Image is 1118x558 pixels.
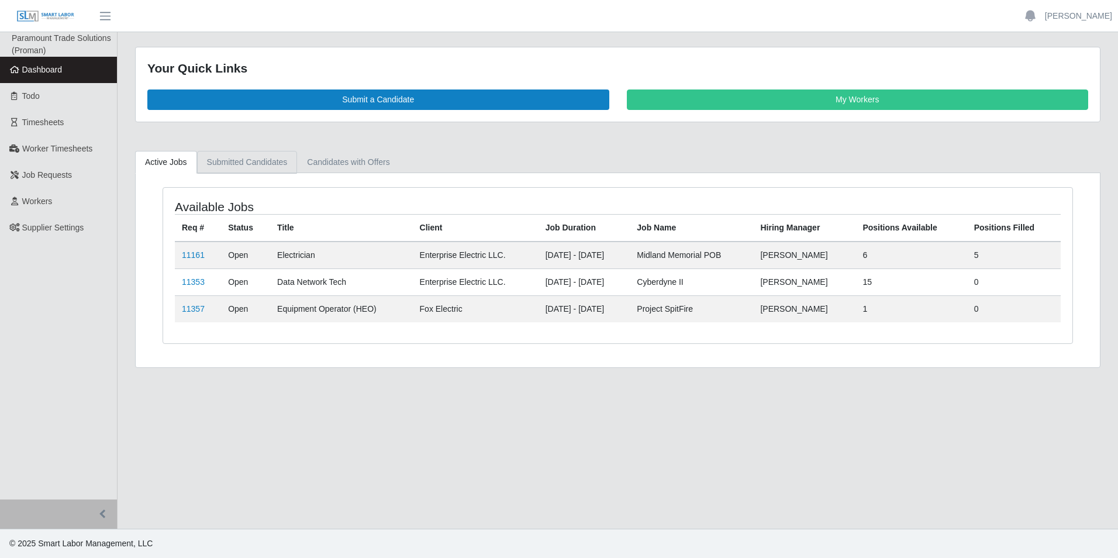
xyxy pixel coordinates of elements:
[630,268,753,295] td: Cyberdyne II
[855,214,967,242] th: Positions Available
[182,304,205,314] a: 11357
[270,214,412,242] th: Title
[12,33,111,55] span: Paramount Trade Solutions (Proman)
[539,295,630,322] td: [DATE] - [DATE]
[627,89,1089,110] a: My Workers
[413,295,539,322] td: Fox Electric
[967,242,1061,269] td: 5
[539,214,630,242] th: Job Duration
[855,268,967,295] td: 15
[539,268,630,295] td: [DATE] - [DATE]
[147,59,1088,78] div: Your Quick Links
[753,214,855,242] th: Hiring Manager
[221,295,270,322] td: Open
[22,65,63,74] span: Dashboard
[413,268,539,295] td: Enterprise Electric LLC.
[270,295,412,322] td: Equipment Operator (HEO)
[270,268,412,295] td: Data Network Tech
[967,214,1061,242] th: Positions Filled
[221,214,270,242] th: Status
[175,214,221,242] th: Req #
[855,242,967,269] td: 6
[221,268,270,295] td: Open
[630,214,753,242] th: Job Name
[221,242,270,269] td: Open
[413,242,539,269] td: Enterprise Electric LLC.
[270,242,412,269] td: Electrician
[630,242,753,269] td: Midland Memorial POB
[539,242,630,269] td: [DATE] - [DATE]
[175,199,534,214] h4: Available Jobs
[135,151,197,174] a: Active Jobs
[753,268,855,295] td: [PERSON_NAME]
[967,295,1061,322] td: 0
[753,242,855,269] td: [PERSON_NAME]
[297,151,399,174] a: Candidates with Offers
[147,89,609,110] a: Submit a Candidate
[22,170,73,180] span: Job Requests
[967,268,1061,295] td: 0
[22,223,84,232] span: Supplier Settings
[197,151,298,174] a: Submitted Candidates
[22,144,92,153] span: Worker Timesheets
[22,197,53,206] span: Workers
[630,295,753,322] td: Project SpitFire
[9,539,153,548] span: © 2025 Smart Labor Management, LLC
[16,10,75,23] img: SLM Logo
[855,295,967,322] td: 1
[753,295,855,322] td: [PERSON_NAME]
[22,91,40,101] span: Todo
[22,118,64,127] span: Timesheets
[413,214,539,242] th: Client
[1045,10,1112,22] a: [PERSON_NAME]
[182,277,205,287] a: 11353
[182,250,205,260] a: 11161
